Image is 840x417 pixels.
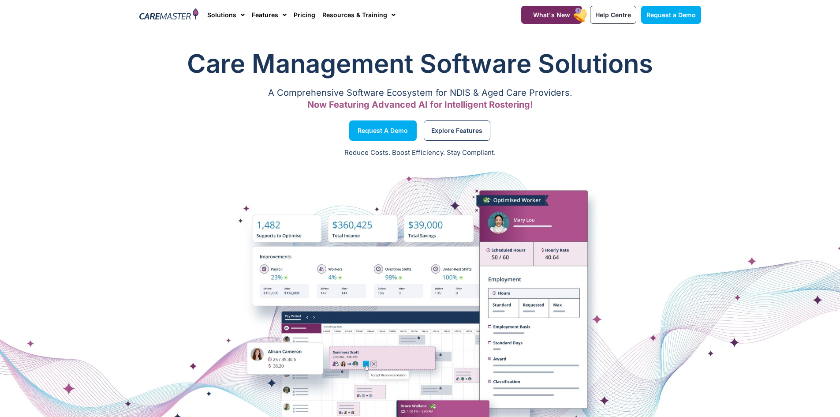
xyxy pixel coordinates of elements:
a: What's New [521,6,582,24]
h1: Care Management Software Solutions [139,46,701,81]
a: Request a Demo [349,120,417,141]
p: Reduce Costs. Boost Efficiency. Stay Compliant. [5,148,835,158]
span: Request a Demo [646,11,696,19]
a: Help Centre [590,6,636,24]
span: Request a Demo [358,128,408,133]
span: Explore Features [431,128,482,133]
span: Now Featuring Advanced AI for Intelligent Rostering! [307,99,533,110]
a: Explore Features [424,120,490,141]
a: Request a Demo [641,6,701,24]
span: What's New [533,11,570,19]
span: Help Centre [595,11,631,19]
img: CareMaster Logo [139,8,199,22]
p: A Comprehensive Software Ecosystem for NDIS & Aged Care Providers. [139,90,701,96]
